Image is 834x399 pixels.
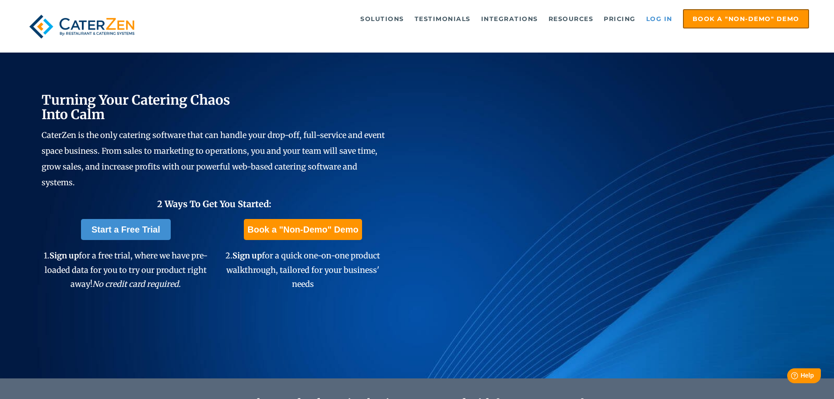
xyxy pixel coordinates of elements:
[544,10,598,28] a: Resources
[49,251,79,261] span: Sign up
[157,198,271,209] span: 2 Ways To Get You Started:
[477,10,542,28] a: Integrations
[756,365,824,389] iframe: Help widget launcher
[356,10,408,28] a: Solutions
[92,279,181,289] em: No credit card required.
[42,130,385,187] span: CaterZen is the only catering software that can handle your drop-off, full-service and event spac...
[244,219,362,240] a: Book a "Non-Demo" Demo
[683,9,809,28] a: Book a "Non-Demo" Demo
[44,251,208,289] span: 1. for a free trial, where we have pre-loaded data for you to try our product right away!
[81,219,171,240] a: Start a Free Trial
[642,10,677,28] a: Log in
[25,9,139,44] img: caterzen
[410,10,475,28] a: Testimonials
[159,9,809,28] div: Navigation Menu
[599,10,640,28] a: Pricing
[42,92,230,123] span: Turning Your Catering Chaos Into Calm
[232,251,262,261] span: Sign up
[225,251,380,289] span: 2. for a quick one-on-one product walkthrough, tailored for your business' needs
